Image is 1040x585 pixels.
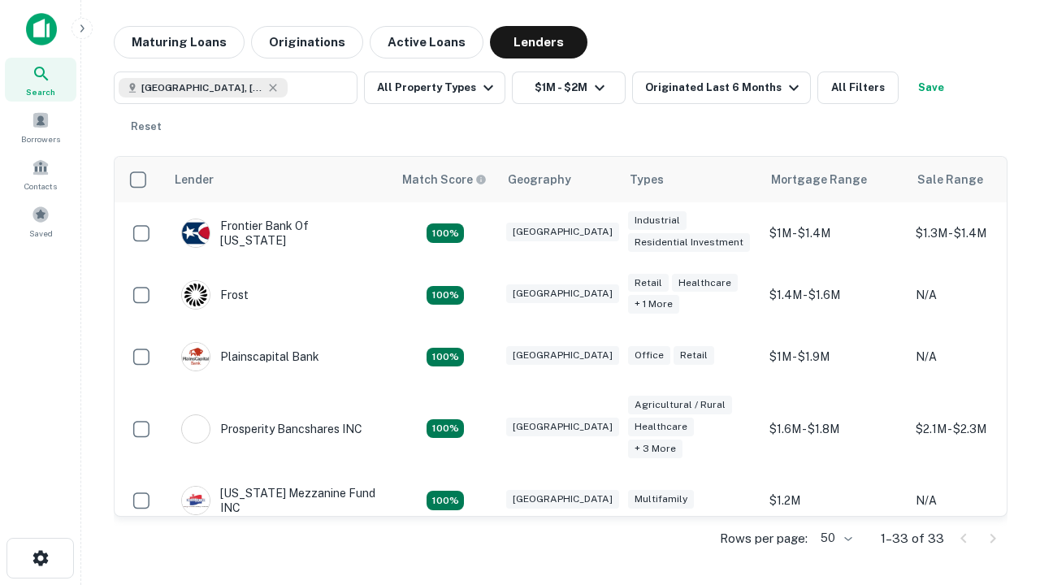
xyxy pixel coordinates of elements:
a: Search [5,58,76,102]
img: picture [182,219,210,247]
div: Plainscapital Bank [181,342,319,371]
img: picture [182,281,210,309]
th: Geography [498,157,620,202]
div: [GEOGRAPHIC_DATA] [506,284,619,303]
div: + 1 more [628,295,679,314]
span: [GEOGRAPHIC_DATA], [GEOGRAPHIC_DATA], [GEOGRAPHIC_DATA] [141,80,263,95]
p: 1–33 of 33 [881,529,944,548]
div: Prosperity Bancshares INC [181,414,362,444]
img: picture [182,343,210,370]
div: Retail [674,346,714,365]
img: picture [182,487,210,514]
button: $1M - $2M [512,71,626,104]
div: Retail [628,274,669,292]
img: picture [182,415,210,443]
div: Sale Range [917,170,983,189]
div: Frontier Bank Of [US_STATE] [181,219,376,248]
p: Rows per page: [720,529,808,548]
td: $1.2M [761,470,908,531]
span: Saved [29,227,53,240]
a: Contacts [5,152,76,196]
div: Mortgage Range [771,170,867,189]
button: Originations [251,26,363,58]
div: [GEOGRAPHIC_DATA] [506,490,619,509]
div: Frost [181,280,249,310]
div: Matching Properties: 6, hasApolloMatch: undefined [427,419,464,439]
td: $1.4M - $1.6M [761,264,908,326]
div: Types [630,170,664,189]
button: Lenders [490,26,587,58]
button: Originated Last 6 Months [632,71,811,104]
button: Active Loans [370,26,483,58]
div: Matching Properties: 4, hasApolloMatch: undefined [427,223,464,243]
div: Healthcare [628,418,694,436]
div: Multifamily [628,490,694,509]
a: Borrowers [5,105,76,149]
button: All Property Types [364,71,505,104]
td: $1.6M - $1.8M [761,388,908,470]
div: + 3 more [628,440,682,458]
div: Matching Properties: 4, hasApolloMatch: undefined [427,286,464,305]
button: Maturing Loans [114,26,245,58]
span: Contacts [24,180,57,193]
a: Saved [5,199,76,243]
div: [GEOGRAPHIC_DATA] [506,346,619,365]
span: Borrowers [21,132,60,145]
div: Originated Last 6 Months [645,78,804,97]
th: Mortgage Range [761,157,908,202]
div: [GEOGRAPHIC_DATA] [506,418,619,436]
div: Matching Properties: 4, hasApolloMatch: undefined [427,348,464,367]
div: Lender [175,170,214,189]
h6: Match Score [402,171,483,188]
button: Reset [120,110,172,143]
div: Matching Properties: 5, hasApolloMatch: undefined [427,491,464,510]
div: 50 [814,526,855,550]
div: Residential Investment [628,233,750,252]
div: Office [628,346,670,365]
iframe: Chat Widget [959,403,1040,481]
td: $1M - $1.9M [761,326,908,388]
button: Save your search to get updates of matches that match your search criteria. [905,71,957,104]
div: Capitalize uses an advanced AI algorithm to match your search with the best lender. The match sco... [402,171,487,188]
div: Healthcare [672,274,738,292]
div: Industrial [628,211,687,230]
div: [US_STATE] Mezzanine Fund INC [181,486,376,515]
td: $1M - $1.4M [761,202,908,264]
div: [GEOGRAPHIC_DATA] [506,223,619,241]
img: capitalize-icon.png [26,13,57,45]
span: Search [26,85,55,98]
th: Types [620,157,761,202]
button: All Filters [817,71,899,104]
th: Lender [165,157,392,202]
th: Capitalize uses an advanced AI algorithm to match your search with the best lender. The match sco... [392,157,498,202]
div: Geography [508,170,571,189]
div: Agricultural / Rural [628,396,732,414]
